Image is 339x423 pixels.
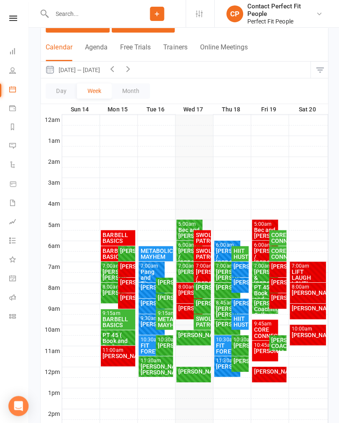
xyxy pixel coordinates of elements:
th: 2am [41,156,62,167]
div: [PERSON_NAME] [102,352,134,358]
button: [DATE] — [DATE] [41,62,104,78]
a: General attendance kiosk mode [9,269,28,288]
div: [PERSON_NAME] [290,289,324,295]
div: 11:00am [102,346,134,352]
div: HIIT HUSTLE [232,315,246,327]
a: What's New [9,250,28,269]
div: [PERSON_NAME] [177,304,200,310]
div: Open Intercom Messenger [8,395,28,415]
div: CP [226,5,242,22]
div: [PERSON_NAME] [157,294,171,300]
a: Calendar [9,80,28,99]
th: 7am [41,261,62,271]
div: 9:15am [102,310,134,315]
div: [PERSON_NAME] [270,279,284,284]
div: [PERSON_NAME]/ [PERSON_NAME] [215,305,238,317]
div: PT 45 ( Book and Pay) [253,284,276,307]
div: LIFT LAUGH LOVE! [290,268,324,286]
div: 8:00am [102,284,125,289]
th: Thu 18 [212,104,250,114]
div: 6:00am [215,242,238,247]
div: 7:00am [195,263,208,268]
div: 7:00am [177,263,200,268]
div: Contact Perfect Fit People [247,3,315,18]
div: [PERSON_NAME] & [PERSON_NAME] [253,268,276,286]
th: 1pm [41,387,62,397]
div: 10:30am [140,336,163,341]
div: [PERSON_NAME] / [PERSON_NAME] [215,247,238,265]
div: [PERSON_NAME] [140,284,163,289]
div: CORE CONNECTION [253,326,276,338]
div: [PERSON_NAME]. [177,289,200,295]
div: [PERSON_NAME]/ [PERSON_NAME] [140,362,171,374]
div: Bec and [PERSON_NAME] [253,226,276,238]
th: 3am [41,177,62,188]
div: CORE CONNECTION [270,247,284,259]
button: Agenda [85,43,107,61]
th: 6am [41,240,62,250]
th: 2pm [41,408,62,418]
div: 7:00am [102,263,125,268]
div: BARBELL BASICS [102,231,134,243]
a: Product Sales [9,175,28,193]
div: SWOL PATROL [195,315,208,327]
a: Dashboard [9,43,28,62]
a: Reports [9,118,28,137]
button: Calendar [46,43,72,61]
div: [PERSON_NAME] [290,304,324,310]
th: Wed 17 [175,104,212,114]
div: 9:30am [140,315,163,320]
div: [PERSON_NAME] [232,299,246,305]
div: Pang and Tita [140,268,163,286]
div: [PERSON_NAME] [215,284,238,289]
th: 11am [41,345,62,355]
div: [PERSON_NAME] [232,357,246,363]
th: 12am [41,114,62,125]
div: SWOL PATROL [195,247,208,259]
div: 10:30am [157,336,171,341]
div: HIIT HUSTLE [232,247,246,259]
div: [PERSON_NAME] COACHING CALL [270,336,284,353]
div: [PERSON_NAME] [119,263,133,268]
div: [PERSON_NAME] [195,284,208,289]
th: 10am [41,324,62,334]
div: [PERSON_NAME] [140,299,163,305]
th: Sat 20 [288,104,327,114]
div: [PERSON_NAME] [157,279,171,284]
th: 4am [41,198,62,209]
div: FIT FOREVERS [140,341,163,353]
div: [PERSON_NAME] / [PERSON_NAME] [253,247,276,265]
div: PT 45 ( Book and Pay) [102,331,134,348]
th: 12pm [41,366,62,376]
div: 8:00am [290,284,324,289]
div: [PERSON_NAME]/ [PERSON_NAME] [215,268,238,280]
div: [PERSON_NAME] [177,331,209,337]
div: [PERSON_NAME] [232,341,246,347]
div: Bec and [PERSON_NAME] [177,226,200,238]
div: [PERSON_NAME] [232,263,246,268]
th: Sun 14 [62,104,99,114]
a: Roll call kiosk mode [9,288,28,307]
div: BARBELL BASICS [102,247,125,259]
div: 8:45am [215,299,238,305]
div: FIT FOREVERS [215,341,238,353]
div: [PERSON_NAME] [119,247,133,253]
div: [PERSON_NAME] [157,341,171,347]
a: Assessments [9,212,28,231]
div: [PERSON_NAME] [253,367,284,373]
div: METABOLIC MAYHEM [140,247,171,259]
div: 10:00am [290,325,324,331]
button: Online Meetings [199,43,247,61]
div: [PERSON_NAME] / [PERSON_NAME] [177,247,200,265]
div: [PERSON_NAME] / [PERSON_NAME] [195,268,208,286]
th: 9am [41,303,62,313]
div: 9:45am [253,320,276,326]
a: Payments [9,99,28,118]
a: People [9,62,28,80]
div: 7:00am [253,263,276,268]
div: 5:00am [177,221,200,226]
div: [PERSON_NAME] [119,279,133,284]
div: 11:30am [140,357,171,362]
div: [PERSON_NAME] [102,289,125,295]
div: [PERSON_NAME] [119,294,133,300]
